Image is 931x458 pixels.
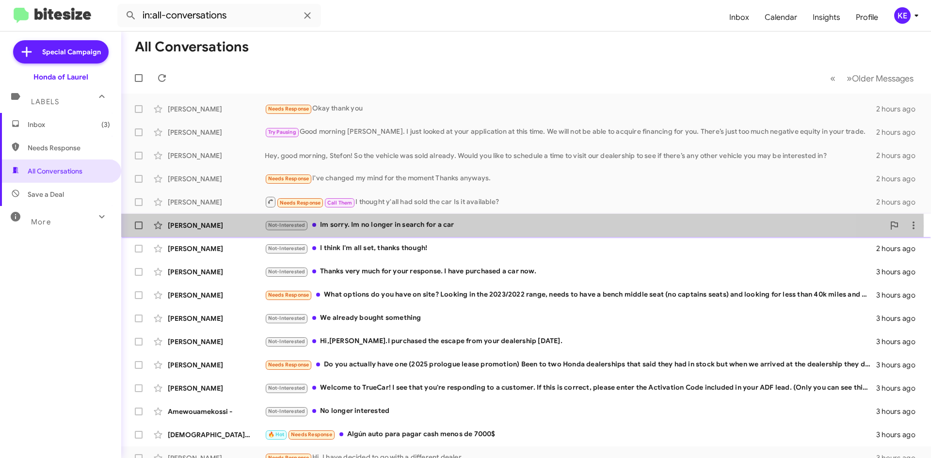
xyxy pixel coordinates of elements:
div: Thanks very much for your response. I have purchased a car now. [265,266,876,277]
div: [PERSON_NAME] [168,360,265,370]
div: 2 hours ago [876,151,923,160]
span: Call Them [327,200,353,206]
span: Not-Interested [268,338,305,345]
div: Hi,[PERSON_NAME].I purchased the escape from your dealership [DATE]. [265,336,876,347]
div: [PERSON_NAME] [168,151,265,160]
div: [PERSON_NAME] [168,267,265,277]
div: [PERSON_NAME] [168,127,265,137]
span: Needs Response [268,175,309,182]
div: 3 hours ago [876,267,923,277]
div: [PERSON_NAME] [168,244,265,253]
div: 3 hours ago [876,290,923,300]
nav: Page navigation example [825,68,919,88]
div: 2 hours ago [876,197,923,207]
a: Insights [805,3,848,32]
div: Do you actually have one (2025 prologue lease promotion) Been to two Honda dealerships that said ... [265,359,876,370]
div: [PERSON_NAME] [168,221,265,230]
div: I think I'm all set, thanks though! [265,243,876,254]
span: Save a Deal [28,190,64,199]
span: All Conversations [28,166,82,176]
button: Previous [824,68,841,88]
span: Try Pausing [268,129,296,135]
button: Next [841,68,919,88]
span: Not-Interested [268,268,305,275]
a: Calendar [757,3,805,32]
button: KE [886,7,920,24]
span: Not-Interested [268,385,305,391]
span: Special Campaign [42,47,101,57]
div: 3 hours ago [876,360,923,370]
div: 2 hours ago [876,174,923,184]
div: 2 hours ago [876,244,923,253]
span: Needs Response [291,431,332,438]
div: Good morning [PERSON_NAME]. I just looked at your application at this time. We will not be able t... [265,126,876,138]
div: KE [894,7,911,24]
div: We already bought something [265,313,876,324]
div: [PERSON_NAME] [168,174,265,184]
div: 3 hours ago [876,430,923,440]
span: Labels [31,97,59,106]
span: 🔥 Hot [268,431,285,438]
div: 2 hours ago [876,127,923,137]
span: Older Messages [852,73,914,84]
div: [PERSON_NAME] [168,337,265,347]
a: Profile [848,3,886,32]
div: Okay thank you [265,103,876,114]
span: Not-Interested [268,222,305,228]
span: Not-Interested [268,408,305,414]
div: [PERSON_NAME] [168,314,265,323]
div: What options do you have on site? Looking in the 2023/2022 range, needs to have a bench middle se... [265,289,876,300]
div: [PERSON_NAME] [168,197,265,207]
a: Special Campaign [13,40,109,63]
div: I thought y'all had sold the car Is it available? [265,196,876,208]
a: Inbox [722,3,757,32]
input: Search [117,4,321,27]
div: [PERSON_NAME] [168,104,265,114]
span: Needs Response [280,200,321,206]
span: Needs Response [28,143,110,153]
div: [DEMOGRAPHIC_DATA][PERSON_NAME] [168,430,265,440]
div: 3 hours ago [876,314,923,323]
div: 3 hours ago [876,407,923,416]
span: More [31,218,51,226]
span: Not-Interested [268,245,305,252]
span: Needs Response [268,106,309,112]
span: Needs Response [268,362,309,368]
div: Algún auto para pagar cash menos de 7000$ [265,429,876,440]
span: (3) [101,120,110,129]
div: Welcome to TrueCar! I see that you're responding to a customer. If this is correct, please enter ... [265,382,876,394]
div: Im sorry. Im no longer in search for a car [265,220,884,231]
div: I've changed my mind for the moment Thanks anyways. [265,173,876,184]
span: » [847,72,852,84]
span: Inbox [28,120,110,129]
h1: All Conversations [135,39,249,55]
div: Hey, good morning, Stefon! So the vehicle was sold already. Would you like to schedule a time to ... [265,151,876,160]
div: 3 hours ago [876,383,923,393]
div: 2 hours ago [876,104,923,114]
div: [PERSON_NAME] [168,290,265,300]
div: [PERSON_NAME] [168,383,265,393]
div: Amewouamekossi - [168,407,265,416]
span: « [830,72,835,84]
div: 3 hours ago [876,337,923,347]
span: Not-Interested [268,315,305,321]
div: Honda of Laurel [33,72,88,82]
div: No longer interested [265,406,876,417]
span: Needs Response [268,292,309,298]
